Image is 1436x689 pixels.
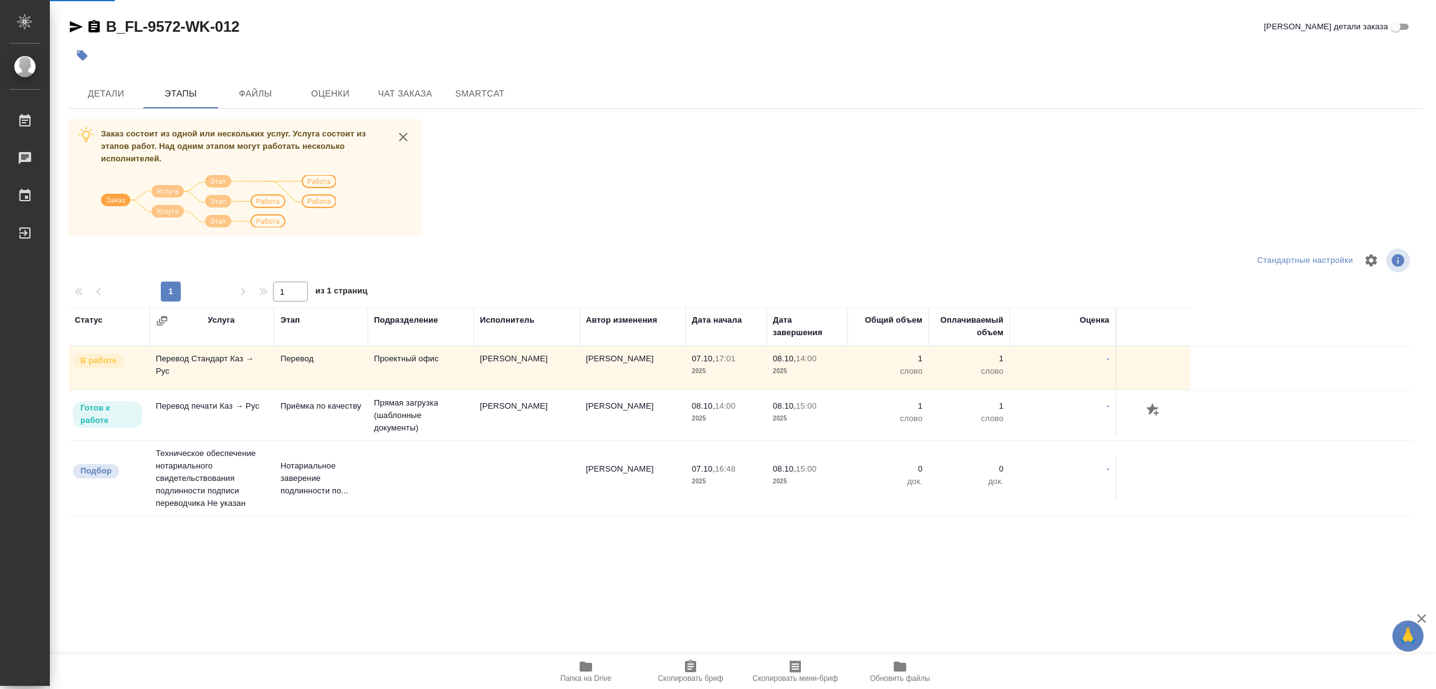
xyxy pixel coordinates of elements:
[773,365,841,378] p: 2025
[1107,354,1109,363] a: -
[692,314,742,326] div: Дата начала
[394,128,413,146] button: close
[226,86,285,102] span: Файлы
[692,412,760,425] p: 2025
[560,674,611,683] span: Папка на Drive
[151,86,211,102] span: Этапы
[280,353,361,365] p: Перевод
[1079,314,1109,326] div: Оценка
[474,394,580,437] td: [PERSON_NAME]
[101,129,366,163] span: Заказ состоит из одной или нескольких услуг. Услуга состоит из этапов работ. Над одним этапом мог...
[865,314,922,326] div: Общий объем
[1107,401,1109,411] a: -
[156,315,168,327] button: Сгруппировать
[854,353,922,365] p: 1
[150,441,274,516] td: Техническое обеспечение нотариального свидетельствования подлинности подписи переводчика Не указан
[368,391,474,440] td: Прямая загрузка (шаблонные документы)
[300,86,360,102] span: Оценки
[76,86,136,102] span: Детали
[638,654,743,689] button: Скопировать бриф
[743,654,848,689] button: Скопировать мини-бриф
[580,394,686,437] td: [PERSON_NAME]
[773,354,796,363] p: 08.10,
[1254,251,1356,270] div: split button
[280,460,361,497] p: Нотариальное заверение подлинности по...
[280,400,361,412] p: Приёмка по качеству
[1386,249,1412,272] span: Посмотреть информацию
[80,465,112,477] p: Подбор
[796,354,816,363] p: 14:00
[586,314,657,326] div: Автор изменения
[692,475,760,488] p: 2025
[692,464,715,473] p: 07.10,
[692,354,715,363] p: 07.10,
[796,464,816,473] p: 15:00
[935,475,1003,488] p: док.
[80,402,135,427] p: Готов к работе
[848,654,952,689] button: Обновить файлы
[870,674,931,683] span: Обновить файлы
[773,401,796,411] p: 08.10,
[715,354,735,363] p: 17:01
[1397,623,1419,649] span: 🙏
[796,401,816,411] p: 15:00
[69,42,96,69] button: Добавить тэг
[580,346,686,390] td: [PERSON_NAME]
[692,401,715,411] p: 08.10,
[208,314,234,326] div: Услуга
[368,346,474,390] td: Проектный офис
[87,19,102,34] button: Скопировать ссылку
[150,394,274,437] td: Перевод печати Каз → Рус
[773,475,841,488] p: 2025
[692,365,760,378] p: 2025
[935,463,1003,475] p: 0
[580,457,686,500] td: [PERSON_NAME]
[69,19,84,34] button: Скопировать ссылку для ЯМессенджера
[374,314,438,326] div: Подразделение
[854,412,922,425] p: слово
[280,314,300,326] div: Этап
[450,86,510,102] span: SmartCat
[106,18,239,35] a: B_FL-9572-WK-012
[854,400,922,412] p: 1
[1356,245,1386,275] span: Настроить таблицу
[935,353,1003,365] p: 1
[935,314,1003,339] div: Оплачиваемый объем
[854,463,922,475] p: 0
[715,401,735,411] p: 14:00
[935,412,1003,425] p: слово
[1392,620,1424,652] button: 🙏
[375,86,435,102] span: Чат заказа
[150,346,274,390] td: Перевод Стандарт Каз → Рус
[752,674,838,683] span: Скопировать мини-бриф
[854,475,922,488] p: док.
[534,654,638,689] button: Папка на Drive
[474,346,580,390] td: [PERSON_NAME]
[1107,464,1109,473] a: -
[715,464,735,473] p: 16:48
[658,674,723,683] span: Скопировать бриф
[75,314,103,326] div: Статус
[773,314,841,339] div: Дата завершения
[1264,21,1388,33] span: [PERSON_NAME] детали заказа
[1143,400,1164,421] button: Добавить оценку
[935,400,1003,412] p: 1
[315,283,368,302] span: из 1 страниц
[80,354,117,367] p: В работе
[935,365,1003,378] p: слово
[773,412,841,425] p: 2025
[480,314,535,326] div: Исполнитель
[773,464,796,473] p: 08.10,
[854,365,922,378] p: слово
